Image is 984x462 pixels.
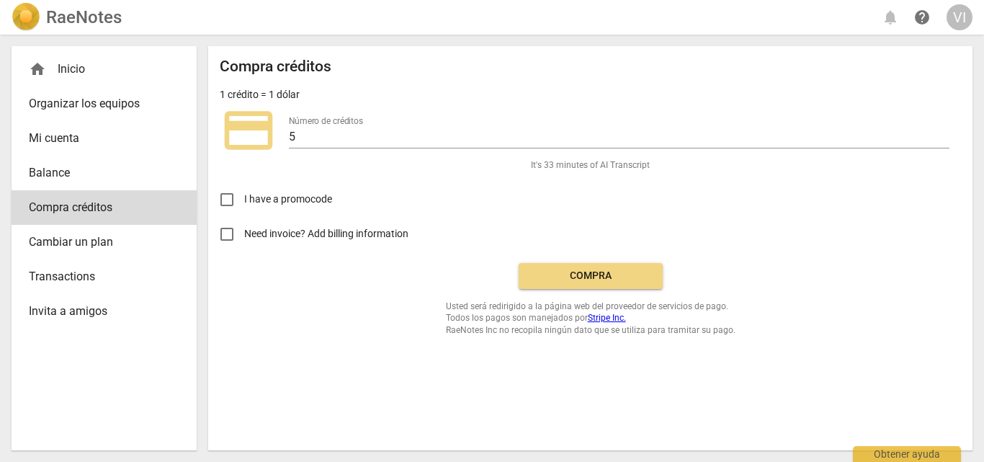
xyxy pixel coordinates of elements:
span: Mi cuenta [29,130,168,147]
a: LogoRaeNotes [12,3,122,32]
a: Mi cuenta [12,121,197,156]
span: home [29,61,46,78]
a: Stripe Inc. [588,313,626,323]
span: Need invoice? Add billing information [244,226,411,241]
span: Balance [29,164,168,182]
button: VI [947,4,972,30]
span: Cambiar un plan [29,234,168,251]
a: Organizar los equipos [12,86,197,121]
span: Compra [530,269,651,283]
span: Invita a amigos [29,303,168,320]
h2: RaeNotes [46,7,122,27]
span: credit_card [220,102,277,159]
span: help [913,9,931,26]
div: Inicio [29,61,168,78]
span: I have a promocode [244,192,332,207]
span: Transactions [29,268,168,285]
div: Inicio [12,52,197,86]
a: Compra créditos [12,190,197,225]
span: Organizar los equipos [29,95,168,112]
p: 1 crédito = 1 dólar [220,87,300,102]
div: Obtener ayuda [853,446,961,462]
a: Cambiar un plan [12,225,197,259]
span: Usted será redirigido a la página web del proveedor de servicios de pago. Todos los pagos son man... [446,301,735,337]
span: It's 33 minutes of AI Transcript [531,159,650,172]
button: Compra [519,263,663,289]
img: Logo [12,3,40,32]
a: Transactions [12,259,197,294]
span: Compra créditos [29,199,168,216]
h2: Compra créditos [220,58,331,76]
label: Número de créditos [289,117,363,125]
a: Balance [12,156,197,190]
a: Obtener ayuda [909,4,935,30]
a: Invita a amigos [12,294,197,329]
